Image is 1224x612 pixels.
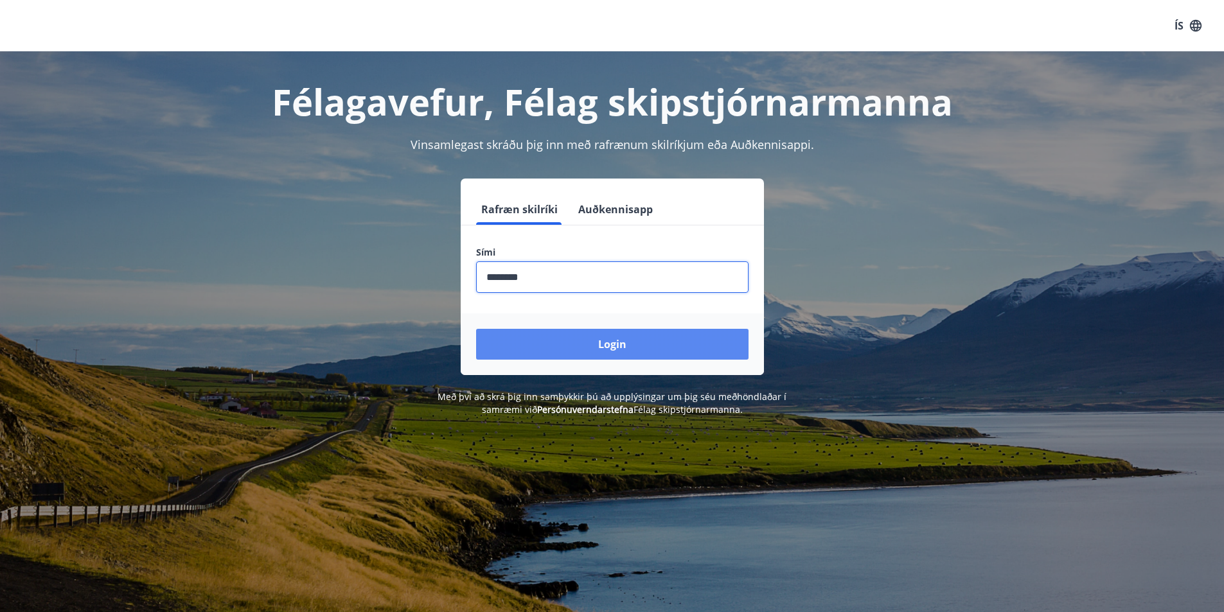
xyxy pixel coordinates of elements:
[476,194,563,225] button: Rafræn skilríki
[476,329,749,360] button: Login
[1167,14,1209,37] button: ÍS
[411,137,814,152] span: Vinsamlegast skráðu þig inn með rafrænum skilríkjum eða Auðkennisappi.
[573,194,658,225] button: Auðkennisapp
[537,403,634,415] a: Persónuverndarstefna
[438,390,786,415] span: Með því að skrá þig inn samþykkir þú að upplýsingar um þig séu meðhöndlaðar í samræmi við Félag s...
[476,246,749,259] label: Sími
[165,77,1060,126] h1: Félagavefur, Félag skipstjórnarmanna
